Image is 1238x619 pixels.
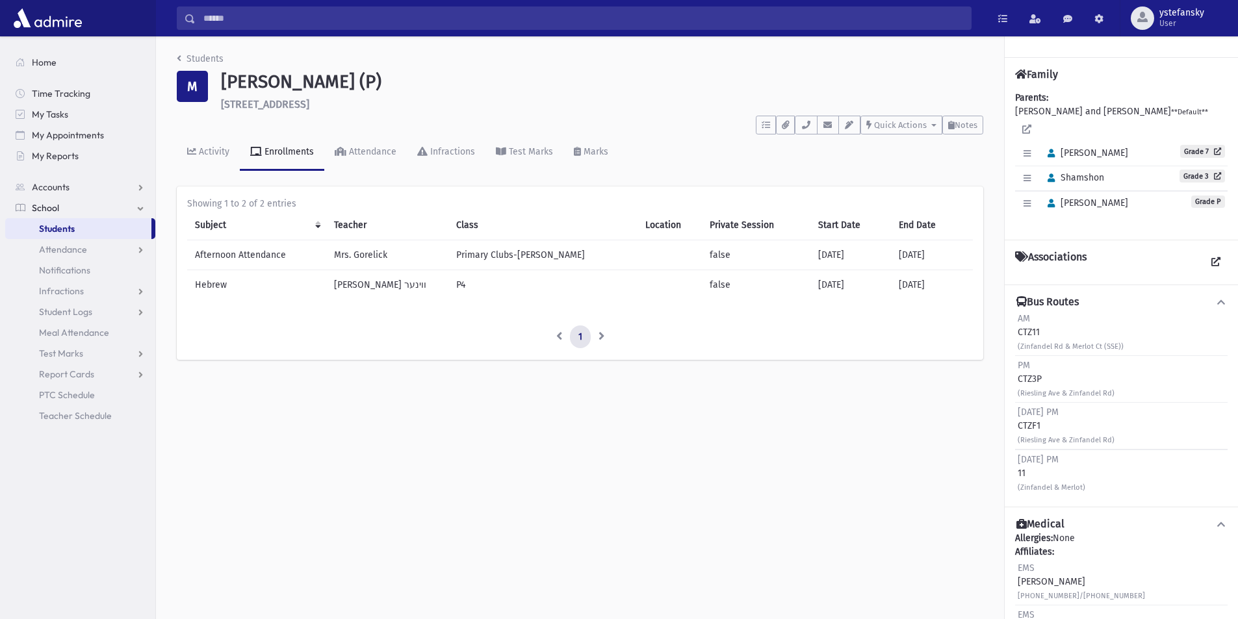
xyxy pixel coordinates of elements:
[5,260,155,281] a: Notifications
[810,240,892,270] td: [DATE]
[39,306,92,318] span: Student Logs
[326,240,448,270] td: Mrs. Gorelick
[1042,172,1104,183] span: Shamshon
[407,134,485,171] a: Infractions
[177,52,224,71] nav: breadcrumb
[506,146,553,157] div: Test Marks
[1180,145,1225,158] a: Grade 7
[1018,407,1059,418] span: [DATE] PM
[39,223,75,234] span: Students
[702,210,810,240] th: Private Session
[39,410,112,422] span: Teacher Schedule
[1018,436,1115,444] small: (Riesling Ave & Zinfandel Rd)
[1018,562,1035,574] span: EMS
[5,218,151,239] a: Students
[32,129,104,141] span: My Appointments
[1018,389,1115,398] small: (Riesling Ave & Zinfandel Rd)
[32,108,68,120] span: My Tasks
[32,202,59,214] span: School
[177,71,208,102] div: M
[39,244,87,255] span: Attendance
[891,240,973,270] td: [DATE]
[1018,360,1030,371] span: PM
[1018,312,1124,353] div: CTZ11
[1018,313,1030,324] span: AM
[5,364,155,385] a: Report Cards
[1159,18,1204,29] span: User
[1018,483,1085,492] small: (Zinfandel & Merlot)
[570,325,591,349] a: 1
[39,285,84,297] span: Infractions
[448,210,638,240] th: Class
[810,210,892,240] th: Start Date
[1042,197,1128,208] span: [PERSON_NAME]
[5,197,155,218] a: School
[428,146,475,157] div: Infractions
[5,405,155,426] a: Teacher Schedule
[874,120,927,130] span: Quick Actions
[485,134,563,171] a: Test Marks
[860,116,942,134] button: Quick Actions
[1018,359,1115,399] div: CTZ3P
[581,146,608,157] div: Marks
[1018,453,1085,494] div: 11
[1015,518,1228,531] button: Medical
[1018,454,1059,465] span: [DATE] PM
[5,125,155,145] a: My Appointments
[39,347,83,359] span: Test Marks
[326,270,448,299] td: [PERSON_NAME] ווינער
[1042,147,1128,158] span: [PERSON_NAME]
[346,146,396,157] div: Attendance
[1018,342,1124,351] small: (Zinfandel Rd & Merlot Ct (SSE))
[5,83,155,104] a: Time Tracking
[187,210,326,240] th: Subject
[5,281,155,301] a: Infractions
[1015,533,1053,544] b: Allergies:
[1015,251,1087,274] h4: Associations
[1180,170,1225,183] a: Grade 3
[326,210,448,240] th: Teacher
[221,98,983,110] h6: [STREET_ADDRESS]
[891,270,973,299] td: [DATE]
[39,264,90,276] span: Notifications
[1015,546,1054,557] b: Affiliates:
[955,120,977,130] span: Notes
[1018,592,1145,600] small: [PHONE_NUMBER]/[PHONE_NUMBER]
[5,145,155,166] a: My Reports
[196,6,971,30] input: Search
[1204,251,1228,274] a: View all Associations
[1159,8,1204,18] span: ystefansky
[1015,92,1048,103] b: Parents:
[5,343,155,364] a: Test Marks
[1018,405,1115,446] div: CTZF1
[177,53,224,64] a: Students
[187,240,326,270] td: Afternoon Attendance
[39,389,95,401] span: PTC Schedule
[262,146,314,157] div: Enrollments
[5,385,155,405] a: PTC Schedule
[187,197,973,210] div: Showing 1 to 2 of 2 entries
[5,322,155,343] a: Meal Attendance
[1016,296,1079,309] h4: Bus Routes
[240,134,324,171] a: Enrollments
[810,270,892,299] td: [DATE]
[187,270,326,299] td: Hebrew
[563,134,619,171] a: Marks
[39,368,94,380] span: Report Cards
[32,181,70,193] span: Accounts
[1015,68,1058,81] h4: Family
[177,134,240,171] a: Activity
[702,270,810,299] td: false
[32,57,57,68] span: Home
[32,150,79,162] span: My Reports
[1191,196,1225,208] span: Grade P
[1015,296,1228,309] button: Bus Routes
[448,240,638,270] td: Primary Clubs-[PERSON_NAME]
[448,270,638,299] td: P4
[1016,518,1064,531] h4: Medical
[5,239,155,260] a: Attendance
[5,301,155,322] a: Student Logs
[942,116,983,134] button: Notes
[39,327,109,338] span: Meal Attendance
[1015,91,1228,229] div: [PERSON_NAME] and [PERSON_NAME]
